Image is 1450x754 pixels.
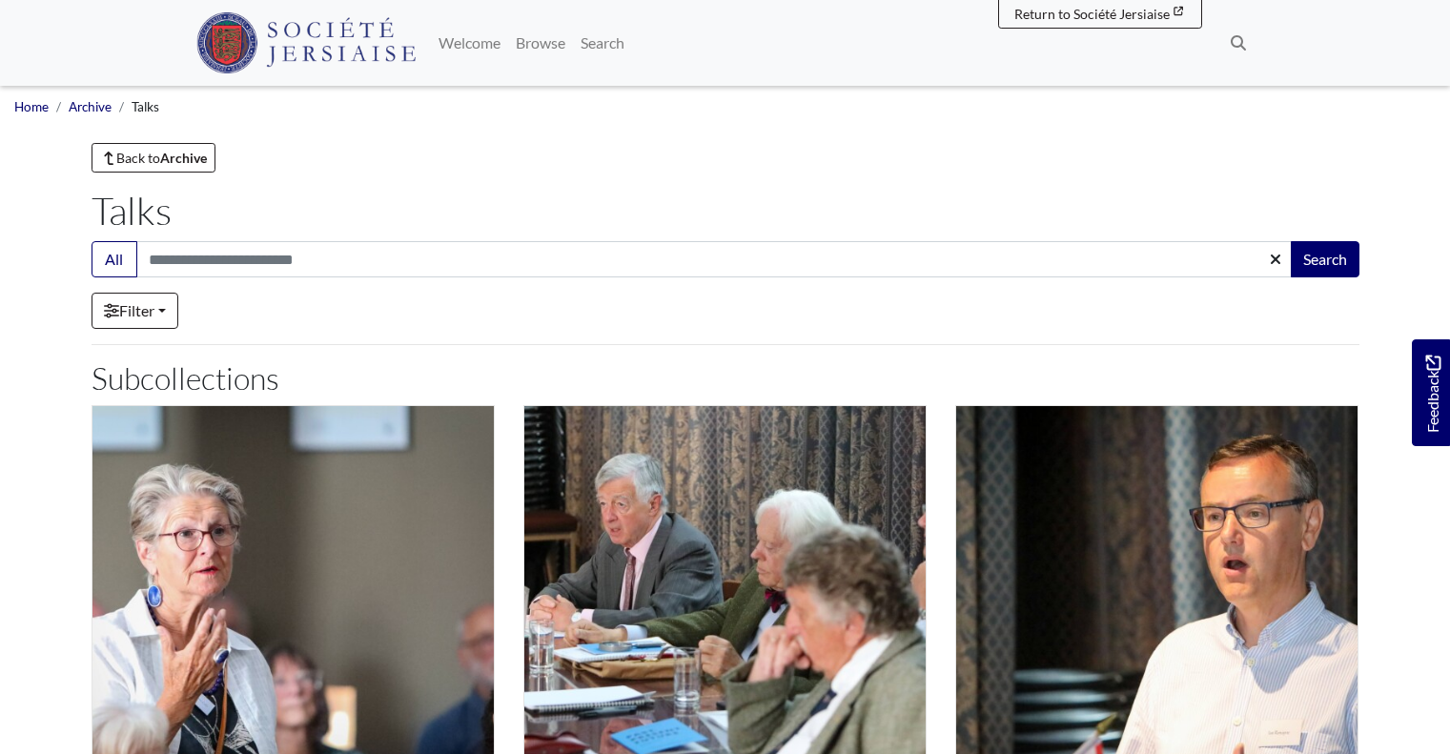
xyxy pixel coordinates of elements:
[136,241,1293,277] input: Search this collection...
[196,12,417,73] img: Société Jersiaise
[160,150,207,166] strong: Archive
[92,360,1359,397] h2: Subcollections
[508,24,573,62] a: Browse
[69,99,112,114] a: Archive
[92,241,137,277] button: All
[1291,241,1359,277] button: Search
[573,24,632,62] a: Search
[1412,339,1450,446] a: Would you like to provide feedback?
[1014,6,1170,22] span: Return to Société Jersiaise
[196,8,417,78] a: Société Jersiaise logo
[14,99,49,114] a: Home
[92,188,1359,234] h1: Talks
[92,143,216,173] a: Back toArchive
[1421,355,1444,432] span: Feedback
[92,293,178,329] a: Filter
[431,24,508,62] a: Welcome
[132,99,159,114] span: Talks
